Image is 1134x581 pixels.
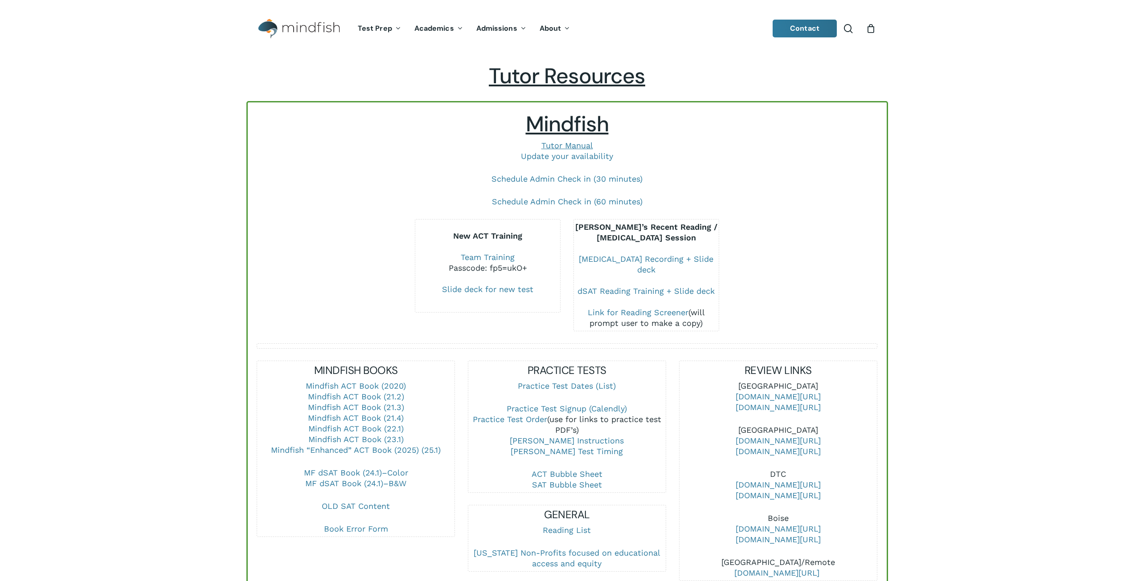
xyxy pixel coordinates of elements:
a: Mindfish ACT Book (21.2) [308,392,404,401]
a: About [533,25,577,33]
p: (use for links to practice test PDF’s) [468,403,666,469]
a: Link for Reading Screener [588,308,688,317]
a: Mindfish ACT Book (2020) [306,381,406,390]
header: Main Menu [246,12,888,45]
a: Practice Test Signup (Calendly) [507,404,627,413]
nav: Main Menu [351,12,577,45]
a: [DOMAIN_NAME][URL] [736,447,821,456]
a: Mindfish ACT Book (21.3) [308,402,404,412]
a: SAT Bubble Sheet [532,480,602,489]
div: Passcode: fp5=ukO+ [415,263,560,273]
a: [DOMAIN_NAME][URL] [736,480,821,489]
a: [DOMAIN_NAME][URL] [736,524,821,533]
a: Mindfish ACT Book (21.4) [308,413,404,423]
p: DTC [680,469,877,513]
a: [MEDICAL_DATA] Recording + Slide deck [579,254,713,274]
a: [PERSON_NAME] Test Timing [511,447,623,456]
p: Boise [680,513,877,557]
span: Admissions [476,24,517,33]
a: Mindfish “Enhanced” ACT Book (2025) (25.1) [271,445,441,455]
a: [PERSON_NAME] Instructions [510,436,624,445]
span: Test Prep [358,24,392,33]
a: Slide deck for new test [442,284,533,294]
a: Practice Test Order [473,414,547,424]
h5: PRACTICE TESTS [468,363,666,378]
b: [PERSON_NAME]’s Recent Reading / [MEDICAL_DATA] Session [575,222,717,242]
a: [DOMAIN_NAME][URL] [736,535,821,544]
a: [DOMAIN_NAME][URL] [734,568,819,577]
a: Test Prep [351,25,408,33]
a: ACT Bubble Sheet [532,469,602,479]
a: Admissions [470,25,533,33]
a: [DOMAIN_NAME][URL] [736,402,821,412]
a: [DOMAIN_NAME][URL] [736,436,821,445]
a: Cart [866,24,876,33]
a: Academics [408,25,470,33]
span: Contact [790,24,819,33]
a: dSAT Reading Training + Slide deck [577,286,715,296]
span: Mindfish [526,110,609,138]
a: Schedule Admin Check in (60 minutes) [492,197,643,206]
a: Mindfish ACT Book (22.1) [308,424,404,433]
h5: REVIEW LINKS [680,363,877,378]
b: New ACT Training [453,231,522,240]
span: Tutor Resources [489,62,645,90]
a: Team Training [461,252,515,262]
p: [GEOGRAPHIC_DATA] [680,425,877,469]
a: MF dSAT Book (24.1)–B&W [305,479,406,488]
a: Practice Test Dates (List) [518,381,616,390]
a: [US_STATE] Non-Profits focused on educational access and equity [474,548,660,568]
a: [DOMAIN_NAME][URL] [736,392,821,401]
a: Mindfish ACT Book (23.1) [308,435,404,444]
p: [GEOGRAPHIC_DATA] [680,381,877,425]
a: Update your availability [521,151,613,161]
a: OLD SAT Content [322,501,390,511]
a: Book Error Form [324,524,388,533]
span: About [540,24,561,33]
p: [GEOGRAPHIC_DATA]/Remote [680,557,877,578]
a: Schedule Admin Check in (30 minutes) [491,174,643,183]
h5: MINDFISH BOOKS [257,363,454,378]
a: Contact [773,20,837,37]
a: Reading List [543,525,591,535]
div: (will prompt user to make a copy) [574,307,719,329]
a: [DOMAIN_NAME][URL] [736,491,821,500]
a: Tutor Manual [541,141,593,150]
h5: GENERAL [468,508,666,522]
a: MF dSAT Book (24.1)–Color [304,468,408,477]
span: Academics [414,24,454,33]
